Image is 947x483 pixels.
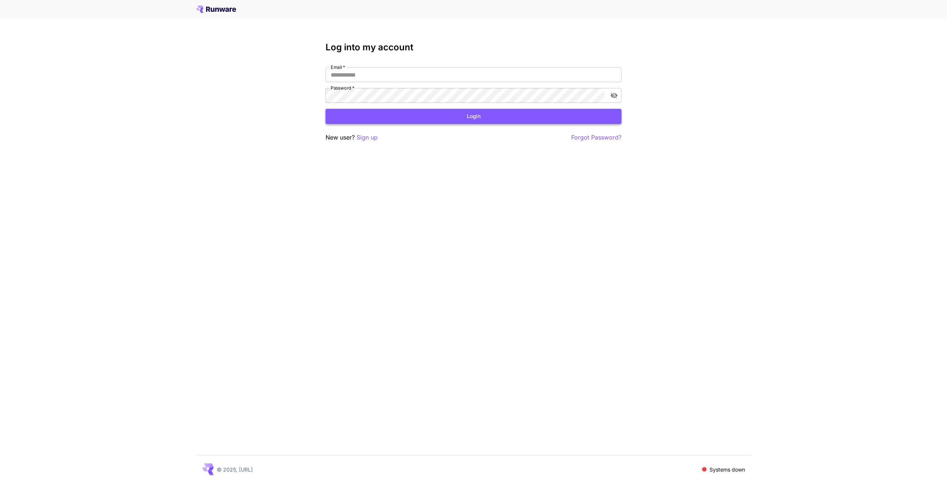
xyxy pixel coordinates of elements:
label: Password [331,85,354,91]
p: © 2025, [URL] [217,466,253,473]
h3: Log into my account [326,42,621,53]
button: toggle password visibility [607,89,621,102]
p: New user? [326,133,378,142]
button: Forgot Password? [571,133,621,142]
button: Login [326,109,621,124]
button: Sign up [357,133,378,142]
p: Systems down [710,466,745,473]
label: Email [331,64,345,70]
